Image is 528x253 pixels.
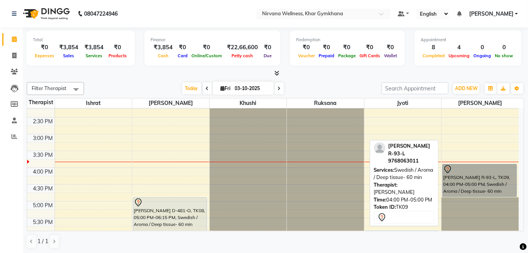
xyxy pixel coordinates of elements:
[230,53,255,58] span: Petty cash
[32,151,55,159] div: 3:30 PM
[358,43,382,52] div: ₹0
[176,43,189,52] div: ₹0
[287,98,364,108] span: Ruksana
[374,181,434,196] div: [PERSON_NAME]
[336,43,358,52] div: ₹0
[374,167,395,173] span: Services:
[374,167,434,180] span: Swedish / Aroma / Deep tissue- 60 min
[33,53,56,58] span: Expenses
[32,201,55,209] div: 5:00 PM
[358,53,382,58] span: Gift Cards
[469,10,513,18] span: [PERSON_NAME]
[442,98,519,108] span: [PERSON_NAME]
[33,43,56,52] div: ₹0
[32,134,55,142] div: 3:00 PM
[27,98,55,106] div: Therapist
[32,185,55,193] div: 4:30 PM
[219,85,233,91] span: Fri
[261,43,274,52] div: ₹0
[224,43,261,52] div: ₹22,66,600
[336,53,358,58] span: Package
[182,82,201,94] span: Today
[107,53,129,58] span: Products
[382,53,399,58] span: Wallet
[55,98,132,108] span: Ishrat
[32,218,55,226] div: 5:30 PM
[81,43,107,52] div: ₹3,854
[382,82,449,94] input: Search Appointment
[317,53,336,58] span: Prepaid
[296,43,317,52] div: ₹0
[151,37,274,43] div: Finance
[84,3,118,24] b: 08047224946
[374,204,396,210] span: Token ID:
[296,53,317,58] span: Voucher
[210,98,287,108] span: Khushi
[56,43,81,52] div: ₹3,854
[389,157,434,165] div: 9768063011
[421,53,447,58] span: Completed
[447,53,471,58] span: Upcoming
[32,85,66,91] span: Filter Therapist
[37,237,48,245] span: 1 / 1
[493,53,515,58] span: No show
[84,53,104,58] span: Services
[233,83,271,94] input: 2025-10-03
[471,53,493,58] span: Ongoing
[364,98,442,108] span: Jyoti
[471,43,493,52] div: 0
[455,85,478,91] span: ADD NEW
[374,197,387,203] span: Time:
[262,53,274,58] span: Due
[296,37,399,43] div: Redemption
[374,196,434,204] div: 04:00 PM-05:00 PM
[421,37,515,43] div: Appointment
[453,83,479,94] button: ADD NEW
[62,53,76,58] span: Sales
[189,43,224,52] div: ₹0
[107,43,129,52] div: ₹0
[374,203,434,211] div: TK09
[151,43,176,52] div: ₹3,854
[133,198,207,238] div: [PERSON_NAME] D-481-O, TK08, 05:00 PM-06:15 PM, Swedish / Aroma / Deep tissue- 60 min
[382,43,399,52] div: ₹0
[374,182,398,188] span: Therapist:
[447,43,471,52] div: 4
[189,53,224,58] span: Online/Custom
[32,168,55,176] div: 4:00 PM
[132,98,209,108] span: [PERSON_NAME]
[19,3,72,24] img: logo
[374,142,385,154] img: profile
[493,43,515,52] div: 0
[421,43,447,52] div: 8
[32,118,55,126] div: 2:30 PM
[33,37,129,43] div: Total
[156,53,170,58] span: Cash
[317,43,336,52] div: ₹0
[176,53,189,58] span: Card
[389,143,431,156] span: [PERSON_NAME] R-93-L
